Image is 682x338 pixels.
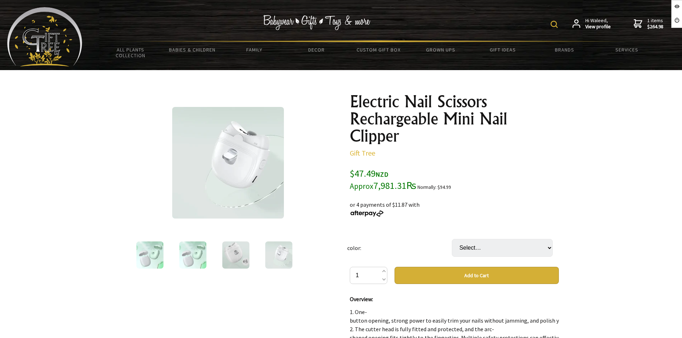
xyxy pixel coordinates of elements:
[350,192,559,217] div: or 4 payments of $11.87 with
[647,24,663,30] strong: $264.98
[395,267,559,284] button: Add to Cart
[376,170,388,178] span: NZD
[179,241,206,269] img: Electric Nail Scissors Rechargeable Mini Nail Clipper
[596,42,658,57] a: Services
[161,42,223,57] a: Babies & Children
[551,21,558,28] img: product search
[347,229,452,267] td: color:
[572,18,611,30] a: Hi Waleed,View profile
[263,15,370,30] img: Babywear - Gifts - Toys & more
[350,148,375,157] a: Gift Tree
[417,184,451,190] small: Normally: $94.99
[350,210,384,217] img: Afterpay
[585,18,611,30] span: Hi Waleed,
[634,18,663,30] a: 1 items$264.98
[100,42,161,63] a: All Plants Collection
[350,167,416,191] span: $47.49 7,981.31₨
[647,17,663,30] span: 1 items
[285,42,347,57] a: Decor
[350,181,373,191] small: Approx
[350,93,559,144] h1: Electric Nail Scissors Rechargeable Mini Nail Clipper
[265,241,292,269] img: Electric Nail Scissors Rechargeable Mini Nail Clipper
[585,24,611,30] strong: View profile
[223,42,285,57] a: Family
[136,241,163,269] img: Electric Nail Scissors Rechargeable Mini Nail Clipper
[471,42,533,57] a: Gift Ideas
[222,241,249,269] img: Electric Nail Scissors Rechargeable Mini Nail Clipper
[348,42,410,57] a: Custom Gift Box
[410,42,471,57] a: Grown Ups
[7,7,82,67] img: Babyware - Gifts - Toys and more...
[172,107,284,219] img: Electric Nail Scissors Rechargeable Mini Nail Clipper
[350,295,373,303] strong: Overview:
[534,42,596,57] a: Brands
